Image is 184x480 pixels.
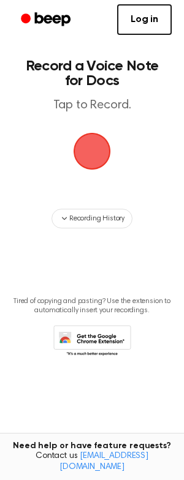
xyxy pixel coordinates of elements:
[22,98,162,113] p: Tap to Record.
[7,451,177,473] span: Contact us
[12,8,82,32] a: Beep
[52,209,132,228] button: Recording History
[117,4,172,35] a: Log in
[74,133,110,170] img: Beep Logo
[69,213,125,224] span: Recording History
[59,452,148,471] a: [EMAIL_ADDRESS][DOMAIN_NAME]
[22,59,162,88] h1: Record a Voice Note for Docs
[10,297,174,315] p: Tired of copying and pasting? Use the extension to automatically insert your recordings.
